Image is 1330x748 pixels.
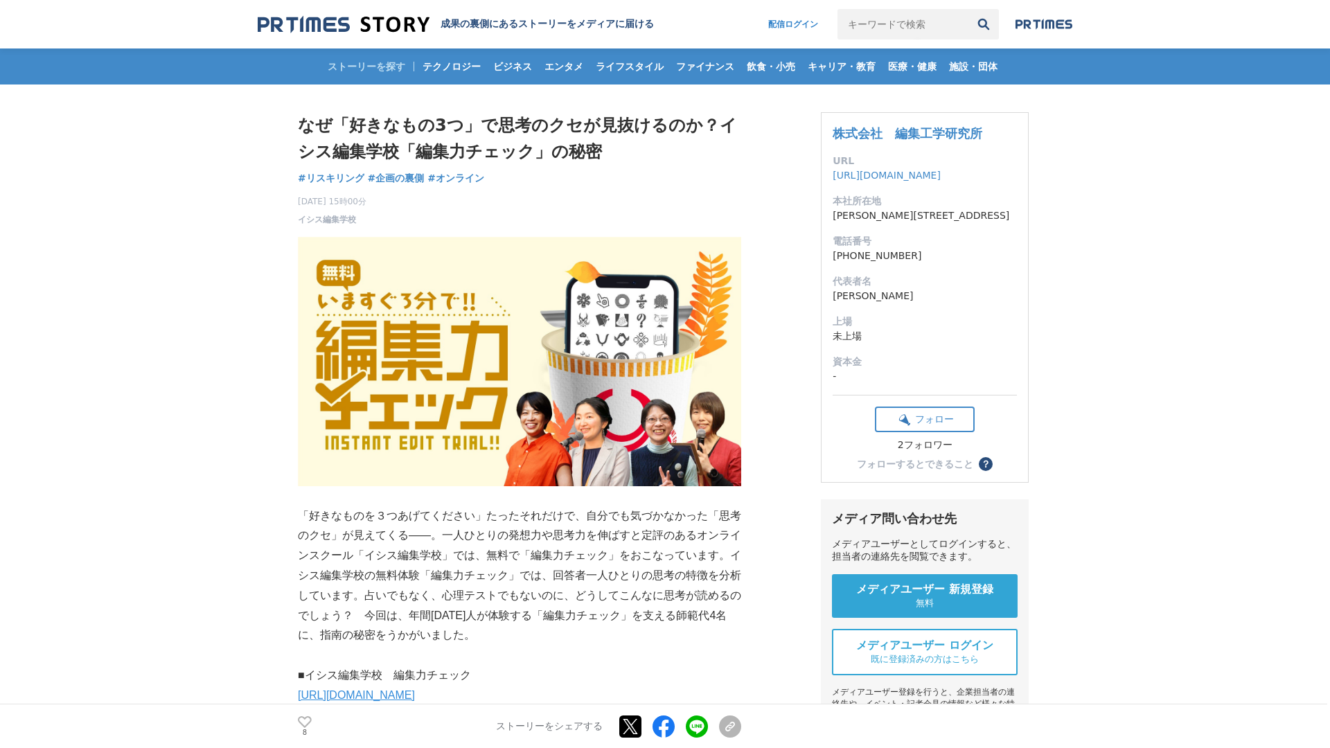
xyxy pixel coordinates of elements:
span: 飲食・小売 [741,60,801,73]
img: prtimes [1016,19,1072,30]
p: ■イシス編集学校 編集力チェック [298,666,741,686]
button: フォロー [875,407,975,432]
dd: [PHONE_NUMBER] [833,249,1017,263]
a: 医療・健康 [883,48,942,84]
a: 施設・団体 [943,48,1003,84]
a: [URL][DOMAIN_NAME] [833,170,941,181]
img: 成果の裏側にあるストーリーをメディアに届ける [258,15,429,34]
div: 2フォロワー [875,439,975,452]
span: #企画の裏側 [368,172,425,184]
a: メディアユーザー ログイン 既に登録済みの方はこちら [832,629,1018,675]
input: キーワードで検索 [837,9,968,39]
a: キャリア・教育 [802,48,881,84]
a: ビジネス [488,48,538,84]
h1: なぜ「好きなもの3つ」で思考のクセが見抜けるのか？イシス編集学校「編集力チェック」の秘密 [298,112,741,166]
span: テクノロジー [417,60,486,73]
span: キャリア・教育 [802,60,881,73]
a: 飲食・小売 [741,48,801,84]
span: [DATE] 15時00分 [298,195,366,208]
span: 無料 [916,597,934,609]
h2: 成果の裏側にあるストーリーをメディアに届ける [441,18,654,30]
a: [URL][DOMAIN_NAME] [298,689,415,701]
a: #企画の裏側 [368,171,425,186]
span: 既に登録済みの方はこちら [871,653,979,666]
div: フォローするとできること [857,459,973,469]
dt: 電話番号 [833,234,1017,249]
div: メディアユーザー登録を行うと、企業担当者の連絡先や、イベント・記者会見の情報など様々な特記情報を閲覧できます。 ※内容はストーリー・プレスリリースにより異なります。 [832,686,1018,745]
a: #オンライン [427,171,484,186]
p: 「好きなものを３つあげてください」たったそれだけで、自分でも気づかなかった「思考のクセ」が見えてくる――。一人ひとりの発想力や思考力を伸ばすと定評のあるオンラインスクール「イシス編集学校」では、... [298,506,741,646]
span: メディアユーザー 新規登録 [856,582,993,597]
dd: [PERSON_NAME][STREET_ADDRESS] [833,208,1017,223]
dd: [PERSON_NAME] [833,289,1017,303]
button: 検索 [968,9,999,39]
dt: 本社所在地 [833,194,1017,208]
p: 8 [298,729,312,736]
span: #リスキリング [298,172,364,184]
a: ファイナンス [671,48,740,84]
span: メディアユーザー ログイン [856,639,993,653]
span: #オンライン [427,172,484,184]
a: 成果の裏側にあるストーリーをメディアに届ける 成果の裏側にあるストーリーをメディアに届ける [258,15,654,34]
a: ライフスタイル [590,48,669,84]
dt: 上場 [833,314,1017,329]
p: ストーリーをシェアする [496,720,603,733]
dt: 代表者名 [833,274,1017,289]
span: ？ [981,459,991,469]
span: ファイナンス [671,60,740,73]
a: #リスキリング [298,171,364,186]
a: 株式会社 編集工学研究所 [833,126,982,141]
a: メディアユーザー 新規登録 無料 [832,574,1018,618]
span: ビジネス [488,60,538,73]
div: メディアユーザーとしてログインすると、担当者の連絡先を閲覧できます。 [832,538,1018,563]
div: メディア問い合わせ先 [832,510,1018,527]
span: エンタメ [539,60,589,73]
img: thumbnail_16603570-a315-11f0-9420-dbc182b1518c.png [298,237,741,486]
a: テクノロジー [417,48,486,84]
dt: URL [833,154,1017,168]
span: 医療・健康 [883,60,942,73]
a: 配信ログイン [754,9,832,39]
button: ？ [979,457,993,471]
dt: 資本金 [833,355,1017,369]
a: エンタメ [539,48,589,84]
dd: 未上場 [833,329,1017,344]
span: ライフスタイル [590,60,669,73]
a: イシス編集学校 [298,213,356,226]
span: 施設・団体 [943,60,1003,73]
dd: - [833,369,1017,384]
